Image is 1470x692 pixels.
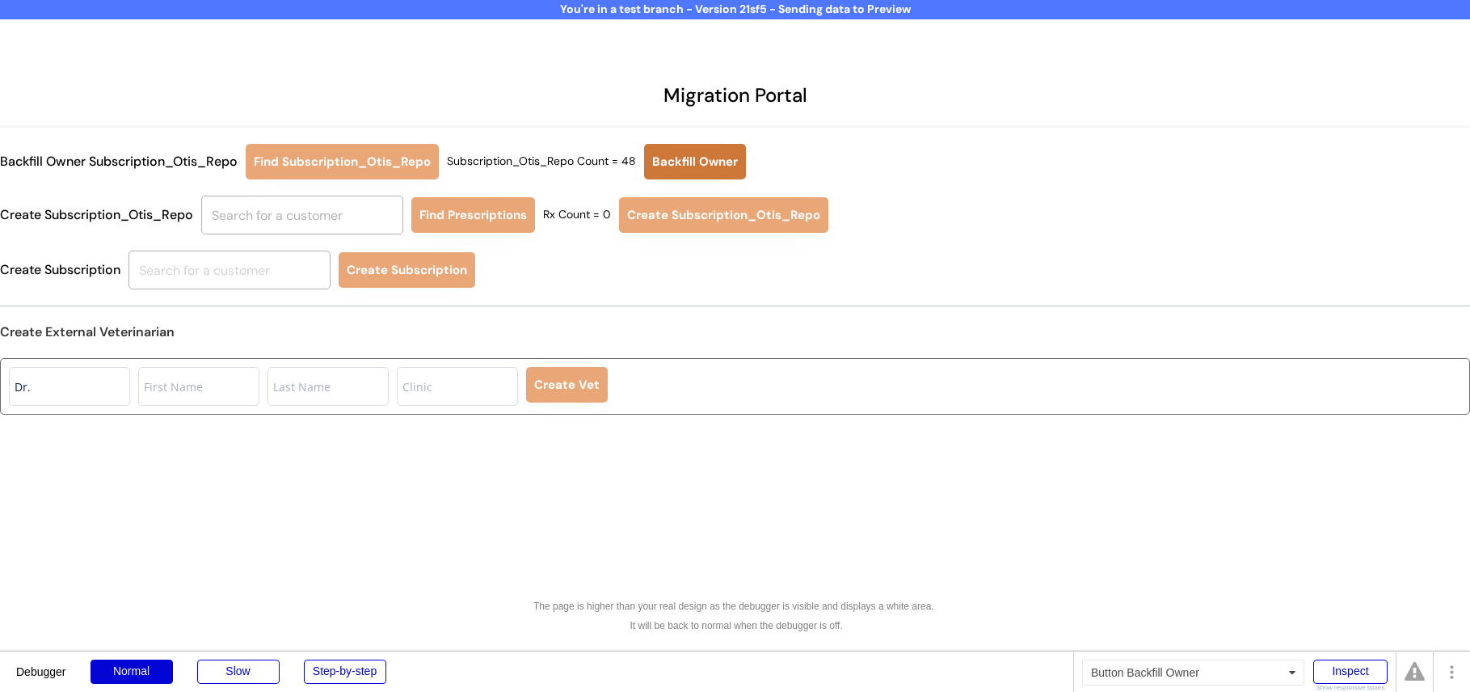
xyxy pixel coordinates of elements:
div: Button Backfill Owner [1082,660,1304,686]
div: Normal [91,660,173,684]
button: Find Prescriptions [411,197,535,233]
button: Create Subscription [339,252,475,288]
button: Create Vet [526,367,608,403]
div: Show responsive boxes [1313,685,1388,691]
div: Slow [197,660,280,684]
input: Title [9,367,130,406]
input: Search for a customer [201,196,403,234]
div: Step-by-step [304,660,386,684]
div: Migration Portal [663,81,807,110]
input: Last Name [267,367,389,406]
button: Find Subscription_Otis_Repo [246,144,439,179]
button: Create Subscription_Otis_Repo [619,197,828,233]
input: Clinic [397,367,518,406]
button: Backfill Owner [644,144,746,179]
div: Rx Count = 0 [543,207,611,223]
div: Inspect [1313,660,1388,684]
div: Debugger [16,652,66,677]
input: Search for a customer [128,251,331,289]
div: Subscription_Otis_Repo Count = 48 [447,154,636,170]
input: First Name [138,367,259,406]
